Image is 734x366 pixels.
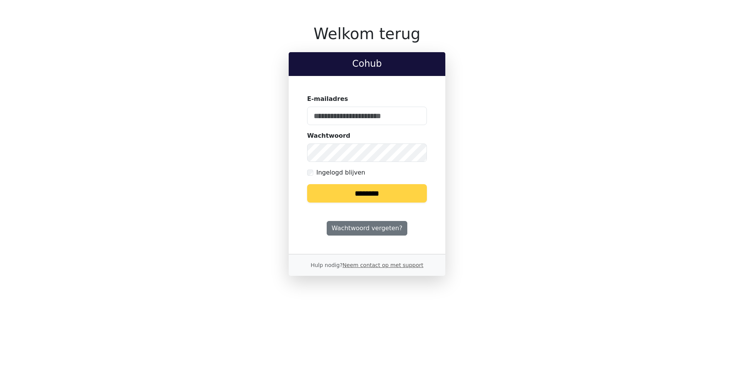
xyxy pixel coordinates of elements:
[327,221,407,236] a: Wachtwoord vergeten?
[307,131,350,140] label: Wachtwoord
[289,25,445,43] h1: Welkom terug
[342,262,423,268] a: Neem contact op met support
[316,168,365,177] label: Ingelogd blijven
[295,58,439,69] h2: Cohub
[307,94,348,104] label: E-mailadres
[311,262,423,268] small: Hulp nodig?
